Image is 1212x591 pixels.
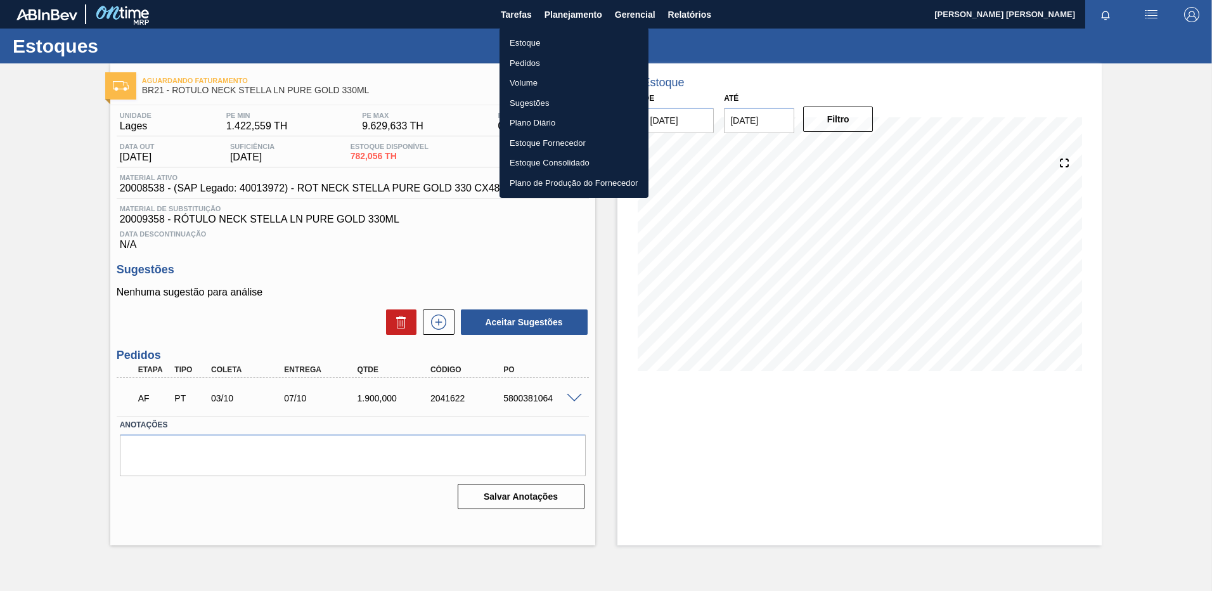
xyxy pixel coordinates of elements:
a: Volume [500,73,648,93]
a: Pedidos [500,53,648,74]
a: Estoque Consolidado [500,153,648,173]
a: Sugestões [500,93,648,114]
a: Plano Diário [500,113,648,133]
a: Estoque Fornecedor [500,133,648,153]
a: Estoque [500,33,648,53]
a: Plano de Produção do Fornecedor [500,173,648,193]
